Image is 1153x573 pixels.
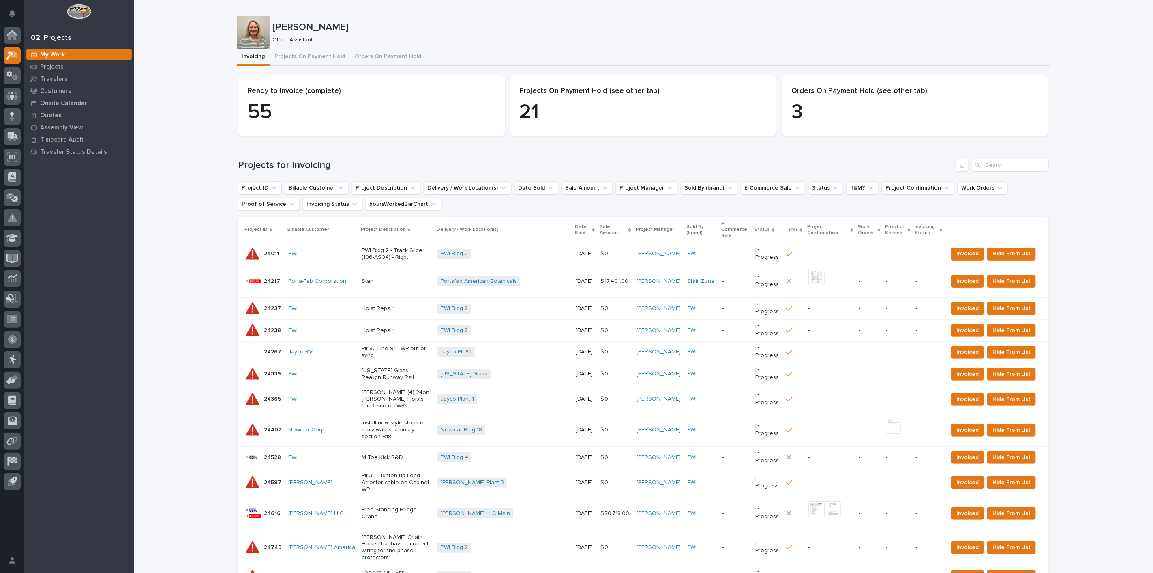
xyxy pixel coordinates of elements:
[441,479,504,486] a: [PERSON_NAME] Plant 3
[24,134,134,146] a: Timecard Audit
[956,304,979,313] span: Invoiced
[238,363,1049,385] tr: 2433924339 PWI [US_STATE] Glass - Realign Runway Rail[US_STATE] Glass [DATE]$ 0$ 0 [PERSON_NAME] ...
[992,276,1031,286] span: Hide From List
[859,510,879,517] p: -
[987,507,1036,520] button: Hide From List
[637,427,681,433] a: [PERSON_NAME]
[951,248,984,261] button: Invoiced
[40,75,68,83] p: Travelers
[987,324,1036,337] button: Hide From List
[600,276,630,285] p: $ 17,401.00
[350,49,426,66] button: Orders On Payment Hold
[637,479,681,486] a: [PERSON_NAME]
[366,198,441,211] button: hoursWorkedBarChart
[859,349,879,355] p: -
[916,510,941,517] p: -
[808,349,853,355] p: -
[992,543,1031,552] span: Hide From List
[288,349,313,355] a: Jayco RV
[264,452,283,461] p: 24528
[916,327,941,334] p: -
[987,476,1036,489] button: Hide From List
[4,5,21,22] button: Notifications
[916,250,941,257] p: -
[361,225,406,234] p: Project Description
[303,198,362,211] button: Invoicing Status
[755,323,780,337] p: In Progress
[520,87,767,96] p: Projects On Payment Hold (see other tab)
[916,454,941,461] p: -
[808,454,853,461] p: -
[441,349,472,355] a: Jayco Plt 82
[288,479,332,486] a: [PERSON_NAME]
[24,146,134,158] a: Traveler Status Details
[951,541,984,554] button: Invoiced
[688,327,697,334] a: PWI
[637,454,681,461] a: [PERSON_NAME]
[859,305,879,312] p: -
[859,396,879,403] p: -
[576,327,594,334] p: [DATE]
[992,425,1031,435] span: Hide From List
[441,510,510,517] a: [PERSON_NAME] LLC Main
[264,425,283,433] p: 24402
[951,324,984,337] button: Invoiced
[24,121,134,134] a: Assembly View
[576,371,594,377] p: [DATE]
[681,181,737,194] button: Sold By (brand)
[915,222,938,237] p: Invoicing Status
[916,371,941,377] p: -
[264,276,282,285] p: 24217
[956,452,979,462] span: Invoiced
[951,346,984,359] button: Invoiced
[956,347,979,357] span: Invoiced
[600,508,631,517] p: $ 70,718.00
[992,508,1031,518] span: Hide From List
[600,325,610,334] p: $ 0
[24,48,134,60] a: My Work
[288,510,344,517] a: [PERSON_NAME] LLC
[437,225,499,234] p: Delivery / Work Location(s)
[859,479,879,486] p: -
[956,508,979,518] span: Invoiced
[441,396,474,403] a: Jayco Plant 1
[576,396,594,403] p: [DATE]
[637,250,681,257] a: [PERSON_NAME]
[600,347,610,355] p: $ 0
[264,478,283,486] p: 24587
[987,302,1036,315] button: Hide From List
[600,478,610,486] p: $ 0
[785,225,798,234] p: T&M?
[24,97,134,109] a: Onsite Calendar
[424,181,511,194] button: Delivery / Work Location(s)
[992,478,1031,487] span: Hide From List
[636,225,675,234] p: Project Manager
[352,181,420,194] button: Project Description
[987,275,1036,288] button: Hide From List
[992,347,1031,357] span: Hide From List
[808,250,853,257] p: -
[24,60,134,73] a: Projects
[244,225,268,234] p: Project ID
[288,278,346,285] a: Porta-Fab Corporation
[270,49,350,66] button: Projects On Payment Hold
[238,297,1049,319] tr: 2423724237 PWI Hoist RepairPWI Bldg 2 [DATE]$ 0$ 0 [PERSON_NAME] PWI -In Progress----InvoicedHide...
[441,305,468,312] a: PWI Bldg 2
[238,341,1049,363] tr: 2426724267 Jayco RV Plt 82 Line 91 - WP out of syncJayco Plt 82 [DATE]$ 0$ 0 [PERSON_NAME] PWI -I...
[722,250,749,257] p: -
[362,472,431,493] p: Plt 3 - Tighten up Load Arrestor cable on Cabinet WP
[561,181,613,194] button: Sale Amount
[40,112,62,119] p: Quotes
[992,304,1031,313] span: Hide From List
[288,396,298,403] a: PWI
[688,371,697,377] a: PWI
[808,327,853,334] p: -
[40,136,84,144] p: Timecard Audit
[688,250,697,257] a: PWI
[722,544,749,551] p: -
[987,346,1036,359] button: Hide From List
[987,368,1036,381] button: Hide From List
[238,385,1049,414] tr: 2436524365 PWI [PERSON_NAME] (4) 2-ton [PERSON_NAME] Hoists for Demo on WPsJayco Plant 1 [DATE]$ ...
[992,325,1031,335] span: Hide From List
[688,396,697,403] a: PWI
